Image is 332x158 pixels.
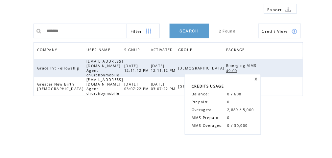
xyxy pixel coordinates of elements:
[124,82,151,91] span: [DATE] 03:07:22 PM
[86,48,112,51] a: USER NAME
[227,123,248,128] span: 0 / 30,000
[124,46,141,55] span: SIGNUP
[226,63,258,68] span: Emerging MMS
[37,66,82,70] span: Grace Int Fellowship
[192,108,212,112] span: Overages:
[219,29,236,33] span: 2 Found
[178,84,226,89] span: [DEMOGRAPHIC_DATA]
[178,66,226,70] span: [DEMOGRAPHIC_DATA]
[151,46,177,55] a: ACTIVATED
[151,64,178,73] span: [DATE] 12:11:12 PM
[262,29,288,34] span: Show Credits View
[192,100,209,104] span: Prepaid:
[268,7,282,12] span: Export to csv file
[86,77,123,96] span: [EMAIL_ADDRESS][DOMAIN_NAME] Agent: churchbymobile
[226,46,247,55] span: PACKAGE
[178,46,194,55] span: GROUP
[192,84,224,89] span: CREDITS USAGE
[86,59,123,77] span: [EMAIL_ADDRESS][DOMAIN_NAME] Agent: churchbymobile
[227,100,229,104] span: 0
[192,123,223,128] span: MMS Overages:
[226,69,239,73] span: 49.00
[151,46,175,55] span: ACTIVATED
[227,115,229,120] span: 0
[127,24,160,38] a: Filter
[37,82,85,91] span: Greater New Birth [DEMOGRAPHIC_DATA]
[285,7,291,12] img: download.png
[258,24,301,38] a: Credit View
[192,115,220,120] span: MMS Prepaid:
[227,108,254,112] span: 2,889 / 5,000
[170,24,209,38] a: SEARCH
[227,92,241,96] span: 0 / 600
[264,4,297,14] a: Export
[146,24,152,39] img: filters.png
[226,46,248,55] a: PACKAGE
[178,46,196,55] a: GROUP
[151,82,178,91] span: [DATE] 03:07:22 PM
[292,29,297,34] img: credits.png
[124,64,151,73] span: [DATE] 12:11:12 PM
[86,46,112,55] span: USER NAME
[37,48,59,51] a: COMPANY
[37,46,59,55] span: COMPANY
[124,48,141,51] a: SIGNUP
[192,92,209,96] span: Balance:
[226,68,241,73] a: 49.00
[130,29,142,34] span: Show filters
